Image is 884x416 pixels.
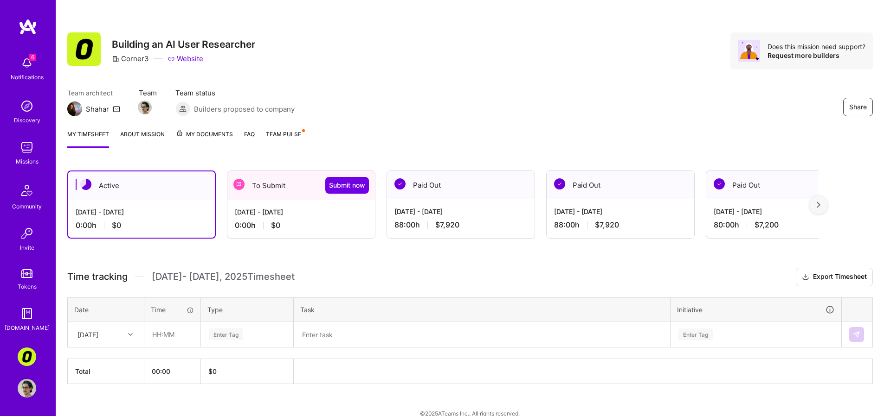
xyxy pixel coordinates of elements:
[387,171,535,199] div: Paid Out
[80,179,91,190] img: Active
[15,347,39,366] a: Corner3: Building an AI User Researcher
[266,129,304,148] a: Team Pulse
[554,220,687,230] div: 88:00 h
[86,104,109,114] div: Shahar
[68,297,144,321] th: Date
[68,359,144,384] th: Total
[11,72,44,82] div: Notifications
[394,207,527,216] div: [DATE] - [DATE]
[67,32,101,66] img: Company Logo
[76,207,207,217] div: [DATE] - [DATE]
[67,271,128,283] span: Time tracking
[714,178,725,189] img: Paid Out
[76,221,207,230] div: 0:00 h
[18,54,36,72] img: bell
[112,54,149,63] div: Corner3
[29,54,36,61] span: 6
[394,178,406,189] img: Paid Out
[714,207,846,216] div: [DATE] - [DATE]
[738,40,760,62] img: Avatar
[802,272,809,282] i: icon Download
[554,207,687,216] div: [DATE] - [DATE]
[235,207,368,217] div: [DATE] - [DATE]
[21,269,32,278] img: tokens
[18,97,36,115] img: discovery
[144,359,201,384] th: 00:00
[208,367,217,375] span: $ 0
[139,100,151,115] a: Team Member Avatar
[18,304,36,323] img: guide book
[18,347,36,366] img: Corner3: Building an AI User Researcher
[227,171,375,200] div: To Submit
[16,157,39,166] div: Missions
[112,55,119,63] i: icon CompanyGray
[67,88,120,98] span: Team architect
[768,42,865,51] div: Does this mission need support?
[714,220,846,230] div: 80:00 h
[209,327,243,341] div: Enter Tag
[233,179,245,190] img: To Submit
[67,129,109,148] a: My timesheet
[20,243,34,252] div: Invite
[768,51,865,60] div: Request more builders
[175,101,190,116] img: Builders proposed to company
[796,268,873,286] button: Export Timesheet
[547,171,694,199] div: Paid Out
[853,331,860,338] img: Submit
[843,98,873,116] button: Share
[554,178,565,189] img: Paid Out
[68,171,215,200] div: Active
[706,171,854,199] div: Paid Out
[113,105,120,113] i: icon Mail
[168,54,203,63] a: Website
[175,88,295,98] span: Team status
[14,115,40,125] div: Discovery
[12,202,42,211] div: Community
[16,179,38,202] img: Community
[151,305,194,315] div: Time
[294,297,671,321] th: Task
[145,322,200,347] input: HH:MM
[138,101,152,114] img: Team Member Avatar
[152,271,295,283] span: [DATE] - [DATE] , 2025 Timesheet
[112,38,255,50] h3: Building an AI User Researcher
[67,101,82,116] img: Team Architect
[235,221,368,230] div: 0:00 h
[266,131,301,138] span: Team Pulse
[18,138,36,157] img: teamwork
[271,221,280,230] span: $0
[194,104,295,114] span: Builders proposed to company
[678,327,713,341] div: Enter Tag
[176,129,233,139] span: My Documents
[128,332,133,337] i: icon Chevron
[15,379,39,397] a: User Avatar
[120,129,165,148] a: About Mission
[18,379,36,397] img: User Avatar
[817,202,820,208] img: right
[244,129,255,148] a: FAQ
[19,19,37,35] img: logo
[849,102,867,112] span: Share
[77,329,98,339] div: [DATE]
[325,177,369,194] button: Submit now
[677,304,835,315] div: Initiative
[755,220,779,230] span: $7,200
[112,221,121,230] span: $0
[394,220,527,230] div: 88:00 h
[595,220,619,230] span: $7,920
[139,88,157,98] span: Team
[435,220,459,230] span: $7,920
[18,282,37,291] div: Tokens
[176,129,233,148] a: My Documents
[329,181,365,190] span: Submit now
[5,323,50,333] div: [DOMAIN_NAME]
[201,297,294,321] th: Type
[18,224,36,243] img: Invite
